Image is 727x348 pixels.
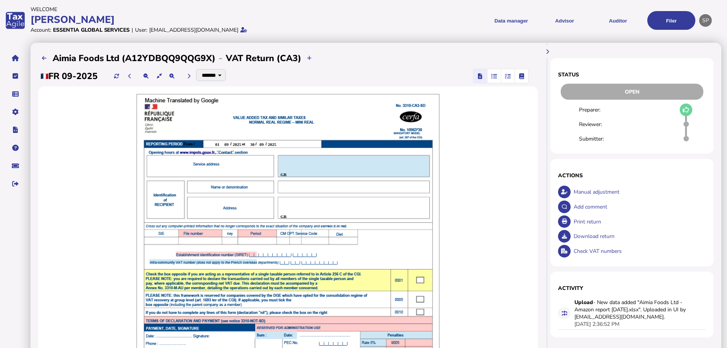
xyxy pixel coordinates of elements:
[558,186,571,198] button: Make an adjustment to this return.
[140,70,153,83] button: Make the return view smaller
[7,50,23,66] button: Home
[166,70,178,83] button: Make the return view larger
[240,27,247,32] i: Email verified
[31,6,361,13] div: Welcome
[558,201,571,213] button: Make a comment in the activity log.
[38,52,51,65] button: Upload list
[558,84,706,100] div: Return status - Actions are restricted to nominated users
[7,140,23,156] button: Help pages
[558,71,706,78] h1: Status
[572,229,706,244] div: Download return
[680,104,692,116] button: Mark as draft
[562,311,567,316] i: Data for this filing changed
[53,52,216,64] h2: Aimia Foods Ltd (A12YDBQQ9QQG9X)
[579,121,619,128] div: Reviewer:
[124,70,136,83] button: Previous period
[53,26,130,34] div: Essentia Global Services
[7,104,23,120] button: Manage settings
[501,69,515,83] mat-button-toggle: Reconcilliation view by tax code
[579,106,619,113] div: Preparer:
[561,84,703,100] div: Open
[541,45,554,58] button: Hide
[233,142,241,147] b: 2025
[699,14,712,27] div: Profile settings
[303,52,316,65] button: Upload transactions
[579,135,619,142] div: Submitter:
[259,142,264,147] b: 09
[574,320,619,328] div: [DATE] 2:36:52 PM
[216,52,226,64] div: -
[558,230,571,243] button: Download return
[149,26,238,34] div: [EMAIL_ADDRESS][DOMAIN_NAME]
[574,299,689,320] div: - New data added "Aimia Foods Ltd - Amazon report [DATE].xlsx". Uploaded in UI by [EMAIL_ADDRESS]...
[558,172,706,179] h1: Actions
[224,142,228,147] b: 09
[280,172,286,177] b: GB
[594,11,642,30] button: Auditor
[572,244,706,259] div: Check VAT numbers
[153,70,166,83] button: Reset the return view
[574,299,593,306] strong: Upload
[473,69,487,83] mat-button-toggle: Return view
[558,215,571,228] button: Open printable view of return.
[41,73,48,79] img: fr.png
[7,86,23,102] button: Data manager
[487,69,501,83] mat-button-toggle: Reconcilliation view by document
[7,122,23,138] button: Developer hub links
[540,11,589,30] button: Shows a dropdown of VAT Advisor options
[7,176,23,192] button: Sign out
[572,199,706,214] div: Add comment
[7,158,23,174] button: Raise a support ticket
[41,70,98,82] h2: FR 09-2025
[365,11,696,30] menu: navigate products
[515,69,528,83] mat-button-toggle: Ledger
[487,11,535,30] button: Shows a dropdown of Data manager options
[183,70,195,83] button: Next period
[572,185,706,199] div: Manual adjustment
[558,245,571,257] button: Check VAT numbers on return.
[215,142,219,147] b: 01
[7,68,23,84] button: Tasks
[226,52,301,64] h2: VAT Return (CA3)
[135,26,147,34] div: User:
[110,70,123,83] button: Refresh data for current period
[31,26,51,34] div: Account:
[268,142,276,147] b: 2025
[31,13,361,26] div: [PERSON_NAME]
[647,11,695,30] button: Filer
[572,214,706,229] div: Print return
[250,142,254,147] b: 30
[280,214,286,219] b: GB
[132,26,133,34] div: |
[558,285,706,292] h1: Activity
